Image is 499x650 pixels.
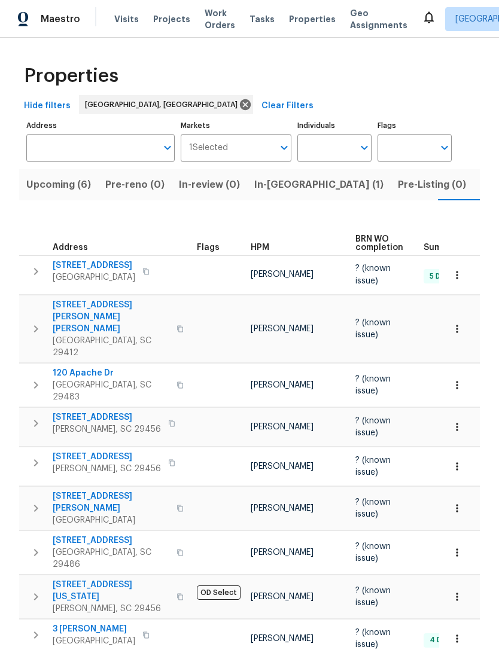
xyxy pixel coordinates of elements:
button: Hide filters [19,95,75,117]
span: Geo Assignments [350,7,407,31]
span: [PERSON_NAME], SC 29456 [53,423,161,435]
span: Clear Filters [261,99,314,114]
span: [PERSON_NAME], SC 29456 [53,603,169,615]
span: [PERSON_NAME] [251,325,314,333]
button: Clear Filters [257,95,318,117]
span: ? (known issue) [355,264,391,285]
span: HPM [251,243,269,252]
span: In-review (0) [179,176,240,193]
span: [GEOGRAPHIC_DATA], SC 29483 [53,379,169,403]
span: ? (known issue) [355,456,391,477]
span: 120 Apache Dr [53,367,169,379]
span: [PERSON_NAME] [251,504,314,512]
span: 5 Done [425,271,459,282]
span: Properties [289,13,336,25]
span: [PERSON_NAME] [251,634,314,643]
span: 3 [PERSON_NAME] [53,623,135,635]
span: [PERSON_NAME] [251,423,314,431]
span: [STREET_ADDRESS][PERSON_NAME][PERSON_NAME] [53,299,169,335]
span: [PERSON_NAME] [251,593,314,601]
span: [GEOGRAPHIC_DATA], SC 29412 [53,335,169,359]
label: Flags [378,122,452,129]
span: Maestro [41,13,80,25]
div: [GEOGRAPHIC_DATA], [GEOGRAPHIC_DATA] [79,95,253,114]
label: Address [26,122,175,129]
span: 4 Done [425,635,460,645]
span: Upcoming (6) [26,176,91,193]
span: [GEOGRAPHIC_DATA], SC 29486 [53,547,169,570]
span: Visits [114,13,139,25]
span: Address [53,243,88,252]
span: ? (known issue) [355,417,391,437]
span: [PERSON_NAME] [251,462,314,471]
span: ? (known issue) [355,375,391,395]
span: Tasks [250,15,275,23]
span: [PERSON_NAME] [251,548,314,557]
span: [STREET_ADDRESS][US_STATE] [53,579,169,603]
span: [STREET_ADDRESS] [53,260,135,271]
span: Pre-Listing (0) [398,176,466,193]
span: [GEOGRAPHIC_DATA] [53,271,135,283]
span: [GEOGRAPHIC_DATA], [GEOGRAPHIC_DATA] [85,99,242,111]
span: Properties [24,70,118,82]
button: Open [276,139,293,156]
span: Pre-reno (0) [105,176,165,193]
button: Open [159,139,176,156]
label: Markets [181,122,292,129]
button: Open [436,139,453,156]
span: [GEOGRAPHIC_DATA] [53,514,169,526]
span: [STREET_ADDRESS] [53,535,169,547]
span: ? (known issue) [355,587,391,607]
span: Projects [153,13,190,25]
span: In-[GEOGRAPHIC_DATA] (1) [254,176,384,193]
span: [STREET_ADDRESS][PERSON_NAME] [53,490,169,514]
span: ? (known issue) [355,498,391,518]
span: Summary [424,243,463,252]
span: ? (known issue) [355,319,391,339]
span: [PERSON_NAME], SC 29456 [53,463,161,475]
button: Open [356,139,373,156]
span: Flags [197,243,220,252]
span: Hide filters [24,99,71,114]
span: OD Select [197,585,241,600]
span: [STREET_ADDRESS] [53,451,161,463]
span: [PERSON_NAME] [251,270,314,279]
span: [PERSON_NAME] [251,381,314,389]
label: Individuals [297,122,372,129]
span: 1 Selected [189,143,228,153]
span: [GEOGRAPHIC_DATA] [53,635,135,647]
span: [STREET_ADDRESS] [53,411,161,423]
span: ? (known issue) [355,542,391,563]
span: ? (known issue) [355,628,391,649]
span: BRN WO completion [355,235,403,252]
span: Work Orders [205,7,235,31]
